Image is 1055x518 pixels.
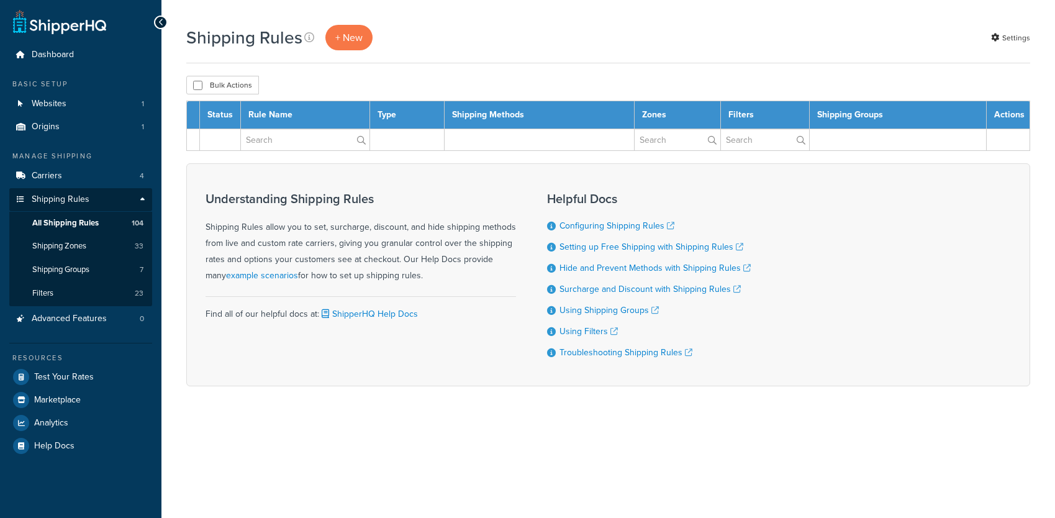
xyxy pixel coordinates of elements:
[9,353,152,363] div: Resources
[335,30,363,45] span: + New
[9,43,152,66] a: Dashboard
[9,165,152,188] li: Carriers
[206,296,516,322] div: Find all of our helpful docs at:
[135,241,143,252] span: 33
[444,101,634,129] th: Shipping Methods
[9,188,152,306] li: Shipping Rules
[32,50,74,60] span: Dashboard
[32,314,107,324] span: Advanced Features
[32,288,53,299] span: Filters
[140,314,144,324] span: 0
[635,101,721,129] th: Zones
[9,389,152,411] a: Marketplace
[32,218,99,229] span: All Shipping Rules
[559,261,751,275] a: Hide and Prevent Methods with Shipping Rules
[34,418,68,429] span: Analytics
[142,122,144,132] span: 1
[132,218,143,229] span: 104
[559,304,659,317] a: Using Shipping Groups
[9,116,152,139] li: Origins
[559,283,741,296] a: Surcharge and Discount with Shipping Rules
[9,412,152,434] a: Analytics
[9,235,152,258] li: Shipping Zones
[9,93,152,116] li: Websites
[810,101,987,129] th: Shipping Groups
[9,212,152,235] a: All Shipping Rules 104
[32,241,86,252] span: Shipping Zones
[9,79,152,89] div: Basic Setup
[34,441,75,452] span: Help Docs
[9,307,152,330] a: Advanced Features 0
[186,76,259,94] button: Bulk Actions
[140,171,144,181] span: 4
[241,129,369,150] input: Search
[559,346,692,359] a: Troubleshooting Shipping Rules
[9,165,152,188] a: Carriers 4
[721,101,810,129] th: Filters
[635,129,720,150] input: Search
[200,101,241,129] th: Status
[206,192,516,206] h3: Understanding Shipping Rules
[9,258,152,281] li: Shipping Groups
[559,240,743,253] a: Setting up Free Shipping with Shipping Rules
[186,25,302,50] h1: Shipping Rules
[721,129,809,150] input: Search
[319,307,418,320] a: ShipperHQ Help Docs
[34,395,81,406] span: Marketplace
[32,194,89,205] span: Shipping Rules
[559,325,618,338] a: Using Filters
[9,307,152,330] li: Advanced Features
[9,151,152,161] div: Manage Shipping
[9,258,152,281] a: Shipping Groups 7
[9,116,152,139] a: Origins 1
[206,192,516,284] div: Shipping Rules allow you to set, surcharge, discount, and hide shipping methods from live and cus...
[325,25,373,50] a: + New
[559,219,674,232] a: Configuring Shipping Rules
[547,192,751,206] h3: Helpful Docs
[32,122,60,132] span: Origins
[9,235,152,258] a: Shipping Zones 33
[226,269,298,282] a: example scenarios
[135,288,143,299] span: 23
[140,265,143,275] span: 7
[32,265,89,275] span: Shipping Groups
[142,99,144,109] span: 1
[13,9,106,34] a: ShipperHQ Home
[9,282,152,305] li: Filters
[370,101,444,129] th: Type
[32,171,62,181] span: Carriers
[241,101,370,129] th: Rule Name
[9,282,152,305] a: Filters 23
[32,99,66,109] span: Websites
[987,101,1030,129] th: Actions
[9,188,152,211] a: Shipping Rules
[34,372,94,383] span: Test Your Rates
[991,29,1030,47] a: Settings
[9,212,152,235] li: All Shipping Rules
[9,366,152,388] a: Test Your Rates
[9,93,152,116] a: Websites 1
[9,435,152,457] a: Help Docs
